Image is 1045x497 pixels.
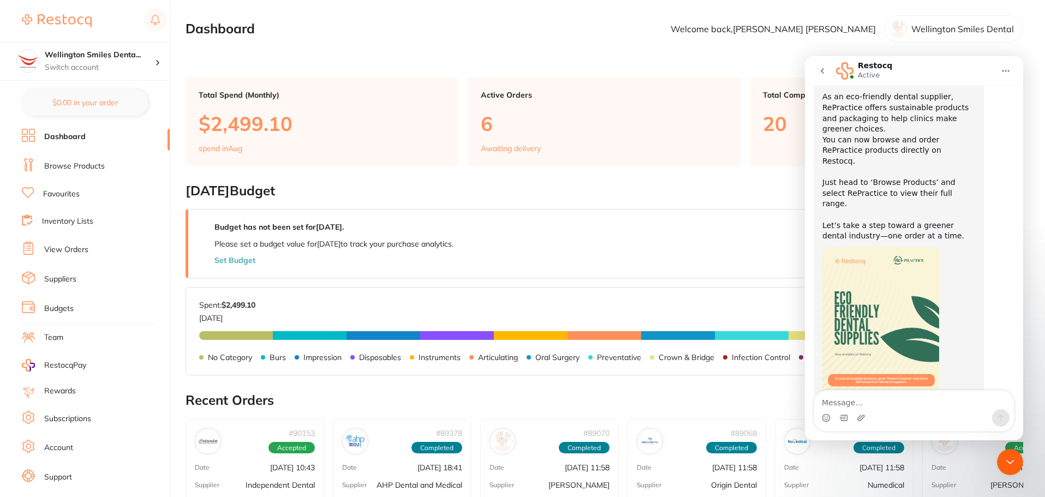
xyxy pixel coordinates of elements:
p: Supplier [195,481,219,489]
button: Upload attachment [52,357,61,366]
a: Total Spend (Monthly)$2,499.10spend inAug [186,77,459,166]
p: Origin Dental [711,481,757,489]
a: Browse Products [44,161,105,172]
a: RestocqPay [22,359,86,372]
span: Completed [853,442,904,454]
p: Date [489,464,504,471]
p: # 89070 [583,429,610,438]
a: Restocq Logo [22,8,92,33]
a: View Orders [44,244,88,255]
p: Preventative [597,353,641,362]
p: # 89378 [436,429,462,438]
img: Wellington Smiles Dental [17,50,39,72]
a: Budgets [44,303,74,314]
p: [DATE] 18:41 [417,463,462,472]
p: spend in Aug [199,144,242,153]
p: [DATE] 11:58 [712,463,757,472]
a: Subscriptions [44,414,91,424]
button: Set Budget [214,256,255,265]
button: $0.00 in your order [22,89,148,116]
strong: Budget has not been set for [DATE] . [214,222,344,232]
p: Switch account [45,62,155,73]
p: Supplier [784,481,809,489]
p: AHP Dental and Medical [377,481,462,489]
h4: Wellington Smiles Dental [45,50,155,61]
span: RestocqPay [44,360,86,371]
p: [DATE] [199,309,255,322]
p: Articulating [478,353,518,362]
a: Team [44,332,63,343]
p: 6 [481,112,728,135]
p: $2,499.10 [199,112,446,135]
h2: [DATE] Budget [186,183,1023,199]
span: Accepted [268,442,315,454]
a: Support [44,472,72,483]
h2: Dashboard [186,21,255,37]
h2: Recent Orders [186,393,1023,408]
textarea: Message… [9,334,209,353]
p: Date [637,464,652,471]
p: [DATE] 11:58 [859,463,904,472]
a: Favourites [43,189,80,200]
button: Send a message… [187,353,205,370]
p: Supplier [637,481,661,489]
p: Date [342,464,357,471]
img: Numedical [787,431,808,452]
p: No Category [208,353,252,362]
p: Welcome back, [PERSON_NAME] [PERSON_NAME] [671,24,876,34]
p: Wellington Smiles Dental [911,24,1014,34]
a: Suppliers [44,274,76,285]
p: Burs [270,353,286,362]
p: Infection Control [732,353,790,362]
p: Awaiting delivery [481,144,541,153]
p: Spent: [199,301,255,309]
p: Please set a budget value for [DATE] to track your purchase analytics. [214,239,453,248]
p: Supplier [489,481,514,489]
p: Disposables [359,353,401,362]
a: Dashboard [44,131,86,142]
img: AHP Dental and Medical [345,431,366,452]
iframe: Intercom live chat [805,56,1023,440]
img: Independent Dental [198,431,218,452]
p: # 90153 [289,429,315,438]
img: RestocqPay [22,359,35,372]
span: Completed [411,442,462,454]
p: Date [784,464,799,471]
p: Crown & Bridge [659,353,714,362]
p: Active Orders [481,91,728,99]
a: Total Completed Orders20 [750,77,1023,166]
p: Supplier [931,481,956,489]
button: Emoji picker [17,357,26,366]
a: Rewards [44,386,76,397]
img: Origin Dental [640,431,660,452]
p: Numedical [868,481,904,489]
p: # 89068 [731,429,757,438]
button: Gif picker [34,357,43,366]
p: 20 [763,112,1010,135]
p: Total Completed Orders [763,91,1010,99]
p: Date [195,464,210,471]
img: Restocq Logo [22,14,92,27]
strong: $2,499.10 [222,300,255,310]
span: Completed [559,442,610,454]
p: Independent Dental [246,481,315,489]
a: Active Orders6Awaiting delivery [468,77,741,166]
p: [DATE] 11:58 [565,463,610,472]
p: Date [931,464,946,471]
a: Inventory Lists [42,216,93,227]
p: Impression [303,353,342,362]
p: Instruments [419,353,461,362]
img: Adam Dental [934,431,955,452]
img: Henry Schein Halas [492,431,513,452]
p: Total Spend (Monthly) [199,91,446,99]
iframe: Intercom live chat [997,449,1023,475]
a: Account [44,442,73,453]
p: [DATE] 10:43 [270,463,315,472]
div: As an eco-friendly dental supplier, RePractice offers sustainable products and packaging to help ... [17,25,170,185]
span: Completed [706,442,757,454]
